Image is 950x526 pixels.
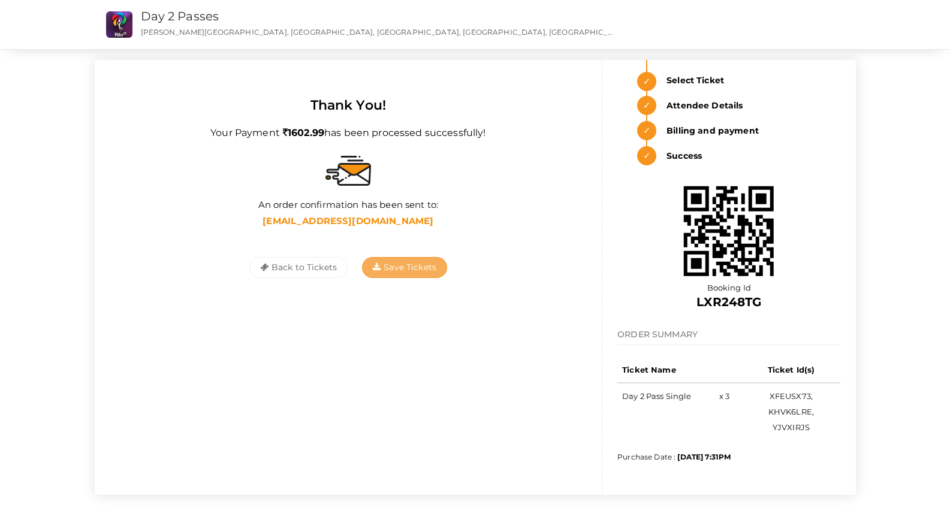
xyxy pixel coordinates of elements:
[617,329,698,340] span: ORDER SUMMARY
[659,96,840,115] strong: Attendee Details
[373,262,436,273] span: Save Tickets
[669,171,789,291] img: 68ebb4b246e0fb00017f5e1a
[659,121,840,140] strong: Billing and payment
[362,257,447,278] button: Save Tickets
[770,391,813,401] span: XFEUSX73,
[707,283,751,292] span: Booking Id
[258,198,438,211] label: An order confirmation has been sent to:
[622,391,691,401] span: Day 2 Pass Single
[141,27,616,37] p: [PERSON_NAME][GEOGRAPHIC_DATA], [GEOGRAPHIC_DATA], [GEOGRAPHIC_DATA], [GEOGRAPHIC_DATA], [GEOGRAP...
[696,295,761,309] b: LXR248TG
[617,452,731,462] label: Purchase Date :
[617,357,707,383] th: Ticket Name
[141,9,219,23] a: Day 2 Passes
[741,357,840,383] th: Ticket Id(s)
[110,96,587,114] div: Thank You!
[283,127,324,138] span: 1602.99
[659,146,840,165] strong: Success
[768,407,814,416] span: KHVK6LRE,
[325,156,371,186] img: sent-email.svg
[210,114,485,140] label: Your Payment has been processed successfully!
[659,71,840,90] strong: Select Ticket
[773,422,810,432] span: YJVXIRJS
[106,11,132,38] img: ROG1HZJP_small.png
[677,452,731,461] b: [DATE] 7:31PM
[707,383,741,440] td: x 3
[263,215,433,226] b: [EMAIL_ADDRESS][DOMAIN_NAME]
[249,257,348,278] button: Back to Tickets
